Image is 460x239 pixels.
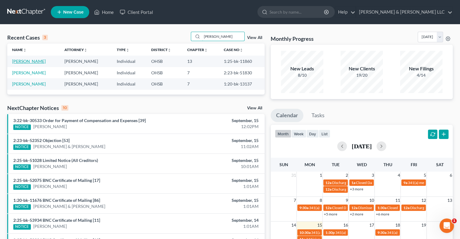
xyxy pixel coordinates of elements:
[325,187,331,192] span: 12a
[325,230,334,235] span: 1:30p
[397,172,400,179] span: 4
[319,130,330,138] button: list
[335,7,355,18] a: Help
[23,48,27,52] i: unfold_more
[168,48,171,52] i: unfold_more
[13,184,31,190] div: NOTICE
[181,177,259,183] div: September, 15
[345,197,348,204] span: 9
[341,65,383,72] div: New Clients
[290,172,296,179] span: 31
[356,7,452,18] a: [PERSON_NAME] & [PERSON_NAME] LLC
[7,104,68,111] div: NextChapter Notices
[410,162,417,167] span: Fri
[420,197,426,204] span: 12
[332,205,422,210] span: Closed Date for [PERSON_NAME][GEOGRAPHIC_DATA]
[112,67,146,78] td: Individual
[33,163,67,170] a: [PERSON_NAME]
[7,34,48,41] div: Recent Cases
[275,130,291,138] button: month
[63,10,83,15] span: New Case
[12,47,27,52] a: Nameunfold_more
[12,81,46,86] a: [PERSON_NAME]
[84,48,87,52] i: unfold_more
[350,212,363,216] a: +2 more
[182,67,219,78] td: 7
[316,221,322,229] span: 15
[400,65,442,72] div: New Filings
[33,144,105,150] a: [PERSON_NAME] & [PERSON_NAME]
[377,205,386,210] span: 1:30a
[279,162,288,167] span: Sun
[112,78,146,89] td: Individual
[325,205,331,210] span: 12a
[351,180,355,185] span: 1a
[181,183,259,189] div: 1:01AM
[351,205,357,210] span: 12a
[452,218,457,223] span: 1
[219,67,265,78] td: 2:23-bk-51830
[291,130,306,138] button: week
[368,221,374,229] span: 17
[117,47,129,52] a: Typeunfold_more
[181,124,259,130] div: 12:02PM
[181,203,259,209] div: 1:01AM
[181,217,259,223] div: September, 14
[117,7,156,18] a: Client Portal
[447,197,453,204] span: 13
[281,65,323,72] div: New Leads
[181,197,259,203] div: September, 15
[293,197,296,204] span: 7
[181,163,259,170] div: 10:01AM
[358,205,449,210] span: Dismissed Date for [PERSON_NAME] & [PERSON_NAME]
[247,36,262,40] a: View All
[311,230,369,235] span: 341(a) meeting for [PERSON_NAME]
[304,162,315,167] span: Mon
[13,178,100,183] a: 2:25-bk-52075 BNC Certificate of Mailing [17]
[33,124,67,130] a: [PERSON_NAME]
[449,172,453,179] span: 6
[60,78,112,89] td: [PERSON_NAME]
[403,180,407,185] span: 9a
[394,221,400,229] span: 18
[400,72,442,78] div: 4/14
[126,48,129,52] i: unfold_more
[383,162,392,167] span: Thu
[439,218,454,233] iframe: Intercom live chat
[181,137,259,144] div: September, 15
[12,59,46,64] a: [PERSON_NAME]
[341,72,383,78] div: 19/20
[387,205,459,210] span: Closed Date for [PERSON_NAME], Niahemiah
[13,138,70,143] a: 2:23-bk-52352 Objection [53]
[271,35,314,42] h3: Monthly Progress
[42,35,48,40] div: 3
[271,109,303,122] a: Calendar
[290,221,296,229] span: 14
[281,72,323,78] div: 8/10
[299,205,308,210] span: 9:30a
[423,172,426,179] span: 5
[335,230,434,235] span: 341(a) Meeting for [DEMOGRAPHIC_DATA][PERSON_NAME]
[436,162,443,167] span: Sat
[325,180,331,185] span: 12a
[181,144,259,150] div: 11:02AM
[342,221,348,229] span: 16
[33,203,105,209] a: [PERSON_NAME] & [PERSON_NAME]
[357,162,367,167] span: Wed
[204,48,208,52] i: unfold_more
[13,198,100,203] a: 1:20-bk-11676 BNC Certificate of Mailing [86]
[13,144,31,150] div: NOTICE
[60,67,112,78] td: [PERSON_NAME]
[345,172,348,179] span: 2
[306,109,330,122] a: Tasks
[247,106,262,110] a: View All
[219,56,265,67] td: 1:25-bk-11860
[332,180,427,185] span: Discharge Date for [PERSON_NAME][GEOGRAPHIC_DATA]
[13,124,31,130] div: NOTICE
[306,130,319,138] button: day
[352,143,372,149] h2: [DATE]
[324,212,337,216] a: +5 more
[60,56,112,67] td: [PERSON_NAME]
[332,187,390,192] span: Discharge Date for [PERSON_NAME]
[12,70,46,75] a: [PERSON_NAME]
